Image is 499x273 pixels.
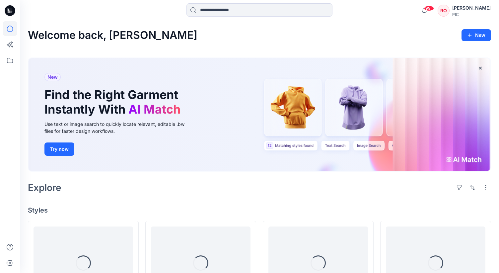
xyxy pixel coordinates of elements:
[28,29,197,42] h2: Welcome back, [PERSON_NAME]
[452,12,491,17] div: PIC
[462,29,491,41] button: New
[47,73,58,81] span: New
[28,182,61,193] h2: Explore
[452,4,491,12] div: [PERSON_NAME]
[44,121,194,135] div: Use text or image search to quickly locate relevant, editable .bw files for faster design workflows.
[44,142,74,156] button: Try now
[438,5,450,17] div: RO
[44,88,184,116] h1: Find the Right Garment Instantly With
[128,102,180,117] span: AI Match
[424,6,434,11] span: 99+
[28,206,491,214] h4: Styles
